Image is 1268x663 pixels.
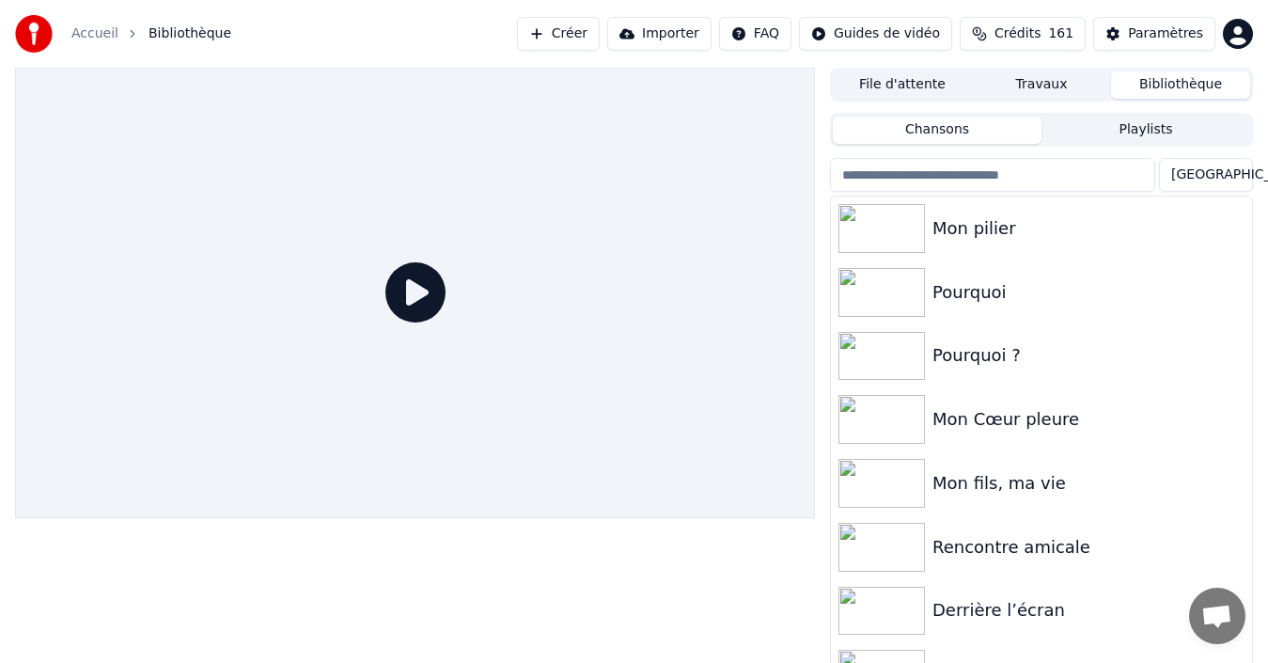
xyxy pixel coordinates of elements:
div: Pourquoi [932,279,1245,306]
div: Pourquoi ? [932,342,1245,369]
button: Travaux [972,71,1111,99]
span: Bibliothèque [149,24,231,43]
button: Playlists [1041,117,1250,144]
button: Guides de vidéo [799,17,952,51]
div: Mon Cœur pleure [932,406,1245,433]
span: Crédits [994,24,1041,43]
button: Bibliothèque [1111,71,1250,99]
button: File d'attente [833,71,972,99]
nav: breadcrumb [71,24,231,43]
div: Mon fils, ma vie [932,470,1245,497]
button: Crédits161 [960,17,1086,51]
div: Ouvrir le chat [1189,588,1245,644]
img: youka [15,15,53,53]
div: Paramètres [1128,24,1203,43]
button: FAQ [719,17,791,51]
button: Créer [517,17,600,51]
button: Importer [607,17,712,51]
span: 161 [1048,24,1073,43]
div: Mon pilier [932,215,1245,242]
button: Chansons [833,117,1041,144]
div: Derrière l’écran [932,597,1226,624]
a: Accueil [71,24,118,43]
div: Rencontre amicale [932,534,1245,560]
button: Paramètres [1093,17,1215,51]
